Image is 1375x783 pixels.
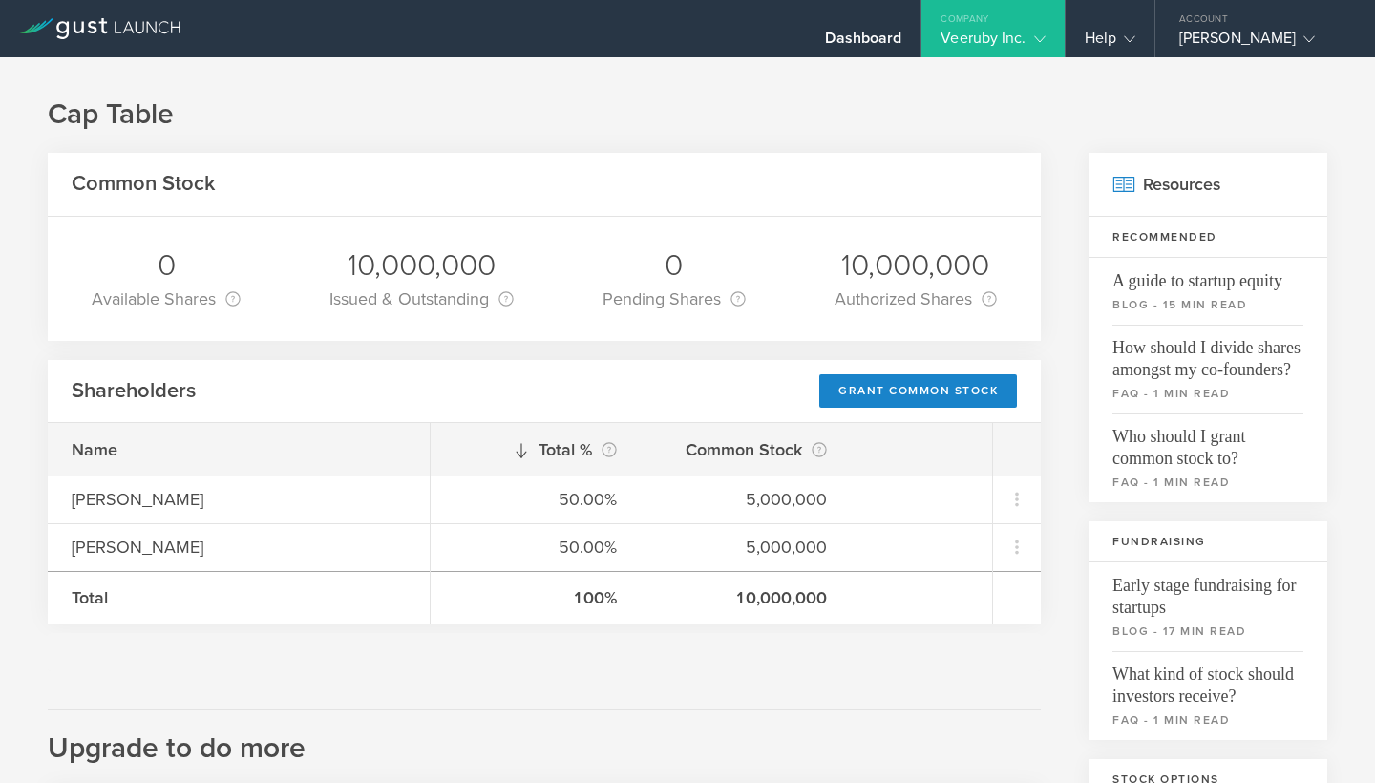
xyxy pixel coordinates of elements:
h2: Common Stock [72,170,216,198]
div: 10,000,000 [329,245,514,286]
div: 5,000,000 [665,487,827,512]
div: Common Stock [665,436,827,463]
span: Who should I grant common stock to? [1112,413,1303,470]
div: Pending Shares [603,286,746,312]
a: What kind of stock should investors receive?faq - 1 min read [1089,651,1327,740]
div: Total % [455,436,617,463]
span: What kind of stock should investors receive? [1112,651,1303,708]
div: Dashboard [825,29,901,57]
div: 50.00% [455,487,617,512]
span: How should I divide shares amongst my co-founders? [1112,325,1303,381]
div: Issued & Outstanding [329,286,514,312]
span: Early stage fundraising for startups [1112,562,1303,619]
div: 5,000,000 [665,535,827,560]
div: [PERSON_NAME] [72,535,406,560]
small: blog - 15 min read [1112,296,1303,313]
a: Early stage fundraising for startupsblog - 17 min read [1089,562,1327,651]
div: 10,000,000 [835,245,997,286]
div: 0 [603,245,746,286]
div: 0 [92,245,241,286]
h2: Upgrade to do more [48,709,1041,768]
h3: Fundraising [1089,521,1327,562]
a: Who should I grant common stock to?faq - 1 min read [1089,413,1327,502]
h2: Shareholders [72,377,196,405]
div: Total [72,585,406,610]
div: 100% [455,585,617,610]
div: 50.00% [455,535,617,560]
div: Veeruby Inc. [941,29,1045,57]
div: Help [1085,29,1135,57]
small: faq - 1 min read [1112,711,1303,729]
h1: Cap Table [48,95,1327,134]
a: How should I divide shares amongst my co-founders?faq - 1 min read [1089,325,1327,413]
h2: Resources [1089,153,1327,217]
h3: Recommended [1089,217,1327,258]
div: Name [72,437,406,462]
small: faq - 1 min read [1112,385,1303,402]
small: faq - 1 min read [1112,474,1303,491]
div: [PERSON_NAME] [1179,29,1342,57]
div: 10,000,000 [665,585,827,610]
a: A guide to startup equityblog - 15 min read [1089,258,1327,325]
div: Grant Common Stock [819,374,1017,408]
small: blog - 17 min read [1112,623,1303,640]
div: [PERSON_NAME] [72,487,406,512]
iframe: Chat Widget [1280,691,1375,783]
div: Authorized Shares [835,286,997,312]
span: A guide to startup equity [1112,258,1303,292]
div: Available Shares [92,286,241,312]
